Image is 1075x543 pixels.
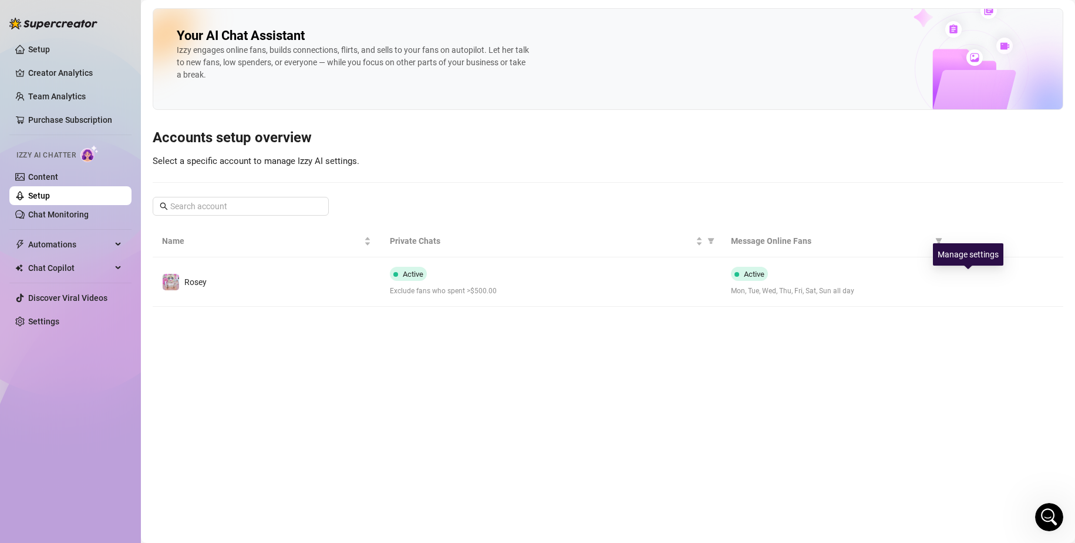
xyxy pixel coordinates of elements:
img: Chat Copilot [15,264,23,272]
div: 🌟 Supercreator [39,139,105,151]
div: • 3h ago [107,95,140,108]
div: • [DATE] [68,269,101,281]
a: Team Analytics [28,92,86,101]
div: [PERSON_NAME] [42,226,110,238]
h2: Your AI Chat Assistant [177,28,305,44]
span: Name [162,234,362,247]
div: N [22,94,36,108]
img: Ella avatar [12,51,26,65]
span: Home [17,396,41,404]
iframe: Intercom live chat [1035,503,1063,531]
span: search [160,202,168,210]
a: Content [28,172,58,182]
img: Ella avatar [12,94,26,108]
span: Hi [PERSON_NAME] is now active on your account and ready to be turned on. Let me know if you need... [42,214,669,224]
img: Rosey [163,274,179,290]
span: Chat Copilot [28,259,112,277]
img: Ella avatar [12,138,26,152]
span: Active [744,270,764,279]
span: Report Bug 🐛 [39,128,97,137]
div: N [22,181,36,195]
span: filter [933,232,945,250]
span: filter [935,237,942,244]
div: Manage settings [933,243,1003,266]
span: Amazing! Thanks for letting us know, I’ll review your bio now and make sure everything looks good... [39,84,753,93]
span: Message Online Fans [731,234,931,247]
div: Profile image for Tanya [14,257,37,281]
input: Search account [170,200,312,213]
h3: Accounts setup overview [153,129,1063,148]
div: Tanya [42,269,66,281]
div: Izzy engages online fans, builds connections, flirts, and sells to your fans on autopilot. Let he... [177,44,529,81]
span: Mon, Tue, Wed, Thu, Fri, Sat, Sun all day [731,286,940,297]
span: Rosey [184,277,207,287]
img: logo-BBDzfeDw.svg [9,18,97,29]
button: Messages [59,367,117,414]
span: Automations [28,235,112,254]
a: Setup [28,191,50,200]
span: Izzy AI Chatter [16,150,76,161]
a: Chat Monitoring [28,210,89,219]
div: 🌟 Supercreator [39,52,105,64]
span: Messages [65,396,110,404]
a: Purchase Subscription [28,115,112,125]
a: Setup [28,45,50,54]
img: AI Chatter [80,145,99,162]
span: thunderbolt [15,240,25,249]
span: filter [705,232,717,250]
a: Settings [28,317,59,326]
span: Help [137,396,156,404]
th: Name [153,225,380,257]
img: Giselle avatar [17,172,31,186]
div: • [DATE] [112,226,145,238]
div: 🌟 Supercreator [39,95,105,108]
span: News [194,396,217,404]
div: N [22,51,36,65]
div: 🌟 Supercreator [39,182,105,195]
button: Help [117,367,176,414]
img: Giselle avatar [17,41,31,55]
img: Giselle avatar [17,85,31,99]
span: Exclude fans who spent >$500.00 [390,286,713,297]
th: Private Chats [380,225,722,257]
img: Ella avatar [12,181,26,195]
span: Active [403,270,423,279]
a: Creator Analytics [28,63,122,82]
img: Profile image for Ella [14,214,37,237]
span: Select a specific account to manage Izzy AI settings. [153,156,359,166]
div: N [22,138,36,152]
div: • 2h ago [107,52,140,64]
a: Discover Viral Videos [28,293,107,303]
div: • [DATE] [107,182,140,195]
h1: Messages [87,5,150,25]
span: Private Chats [390,234,694,247]
button: News [176,367,235,414]
div: • 6h ago [107,139,140,151]
span: filter [707,237,715,244]
img: Giselle avatar [17,128,31,142]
